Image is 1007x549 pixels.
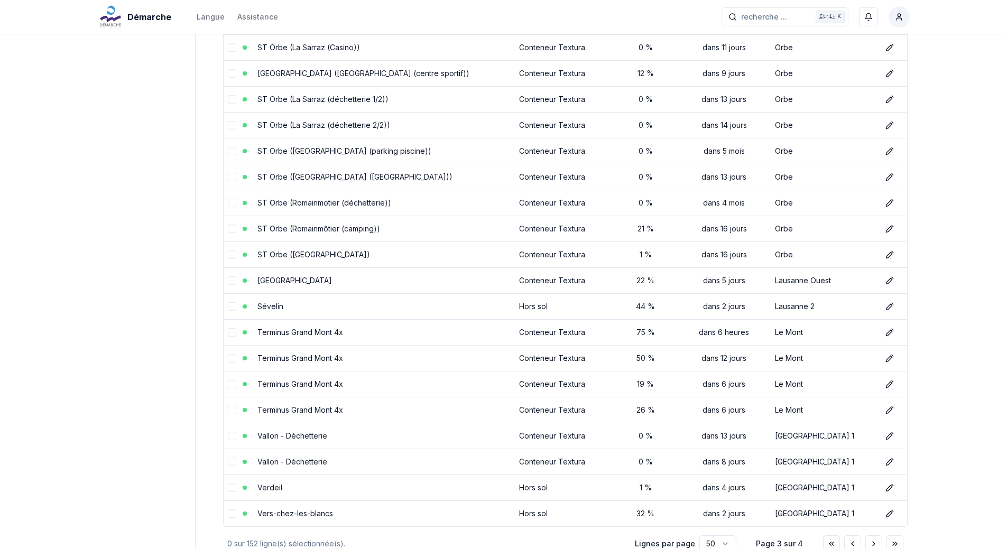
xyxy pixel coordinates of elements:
div: Langue [197,12,225,22]
td: Le Mont [771,319,876,345]
td: Le Mont [771,397,876,423]
div: 32 % [618,508,673,519]
a: Terminus Grand Mont 4x [257,405,343,414]
td: Conteneur Textura [515,397,614,423]
a: Démarche [98,11,175,23]
div: 0 % [618,94,673,105]
button: select-row [228,483,236,492]
td: Orbe [771,112,876,138]
td: Orbe [771,60,876,86]
div: 1 % [618,482,673,493]
div: 0 % [618,431,673,441]
button: select-row [228,199,236,207]
td: Conteneur Textura [515,267,614,293]
div: 26 % [618,405,673,415]
div: 0 % [618,146,673,156]
button: select-row [228,509,236,518]
div: 0 % [618,198,673,208]
td: Lausanne Ouest [771,267,876,293]
td: Hors sol [515,500,614,526]
button: select-row [228,458,236,466]
a: ST Orbe (La Sarraz (déchetterie 2/2)) [257,120,390,129]
div: dans 13 jours [682,172,767,182]
div: dans 6 heures [682,327,767,338]
td: Orbe [771,138,876,164]
div: 1 % [618,249,673,260]
a: ST Orbe (La Sarraz (déchetterie 1/2)) [257,95,389,104]
div: 22 % [618,275,673,286]
button: select-row [228,95,236,104]
span: recherche ... [741,12,787,22]
div: dans 4 mois [682,198,767,208]
div: dans 16 jours [682,249,767,260]
button: select-row [228,276,236,285]
div: dans 9 jours [682,68,767,79]
div: 0 % [618,120,673,131]
div: Page 3 sur 4 [753,538,806,549]
div: 44 % [618,301,673,312]
button: select-row [228,147,236,155]
div: 50 % [618,353,673,364]
a: Terminus Grand Mont 4x [257,328,343,337]
p: Lignes par page [635,538,695,549]
button: Langue [197,11,225,23]
a: Terminus Grand Mont 4x [257,353,343,362]
td: Conteneur Textura [515,423,614,449]
button: select-row [228,121,236,129]
div: 21 % [618,224,673,234]
button: select-row [228,69,236,78]
a: Assistance [237,11,278,23]
td: [GEOGRAPHIC_DATA] 1 [771,449,876,474]
a: [GEOGRAPHIC_DATA] [257,276,332,285]
button: recherche ...Ctrl+K [722,7,848,26]
div: dans 8 jours [682,457,767,467]
button: select-row [228,302,236,311]
td: [GEOGRAPHIC_DATA] 1 [771,474,876,500]
td: Le Mont [771,371,876,397]
td: Orbe [771,241,876,267]
a: Sévelin [257,302,283,311]
button: select-row [228,432,236,440]
a: ST Orbe (Romainmôtier (camping)) [257,224,380,233]
td: Conteneur Textura [515,164,614,190]
button: select-row [228,380,236,388]
td: [GEOGRAPHIC_DATA] 1 [771,423,876,449]
td: Orbe [771,86,876,112]
button: select-row [228,43,236,52]
td: Orbe [771,34,876,60]
td: Conteneur Textura [515,60,614,86]
div: dans 6 jours [682,379,767,389]
div: 0 sur 152 ligne(s) sélectionnée(s). [227,538,618,549]
a: Vallon - Déchetterie [257,431,327,440]
div: dans 6 jours [682,405,767,415]
button: select-row [228,406,236,414]
a: Verdeil [257,483,282,492]
button: select-row [228,328,236,337]
div: dans 14 jours [682,120,767,131]
div: 19 % [618,379,673,389]
div: 0 % [618,172,673,182]
td: Conteneur Textura [515,190,614,216]
div: dans 2 jours [682,508,767,519]
a: ST Orbe (La Sarraz (Casino)) [257,43,360,52]
div: dans 13 jours [682,94,767,105]
td: Orbe [771,164,876,190]
td: Conteneur Textura [515,86,614,112]
td: Conteneur Textura [515,216,614,241]
div: dans 16 jours [682,224,767,234]
td: Orbe [771,216,876,241]
td: Conteneur Textura [515,241,614,267]
td: Lausanne 2 [771,293,876,319]
a: Vers-chez-les-blancs [257,509,333,518]
div: dans 4 jours [682,482,767,493]
a: [GEOGRAPHIC_DATA] ([GEOGRAPHIC_DATA] (centre sportif)) [257,69,469,78]
a: Terminus Grand Mont 4x [257,379,343,388]
button: select-row [228,250,236,259]
td: Conteneur Textura [515,112,614,138]
td: Hors sol [515,293,614,319]
div: dans 5 mois [682,146,767,156]
td: Conteneur Textura [515,371,614,397]
div: dans 5 jours [682,275,767,286]
span: Démarche [127,11,171,23]
div: dans 13 jours [682,431,767,441]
